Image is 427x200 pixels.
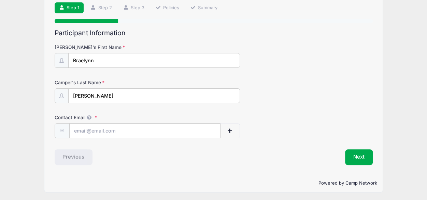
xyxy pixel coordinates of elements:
[186,2,222,14] a: Summary
[55,79,161,86] label: Camper's Last Name
[68,88,240,103] input: Camper's Last Name
[118,2,149,14] a: Step 3
[345,149,373,165] button: Next
[55,114,161,121] label: Contact Email
[55,44,161,51] label: [PERSON_NAME]'s First Name
[86,2,116,14] a: Step 2
[69,123,221,138] input: email@email.com
[55,29,373,37] h2: Participant Information
[68,53,240,68] input: Camper's First Name
[50,180,377,187] p: Powered by Camp Network
[151,2,184,14] a: Policies
[55,2,84,14] a: Step 1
